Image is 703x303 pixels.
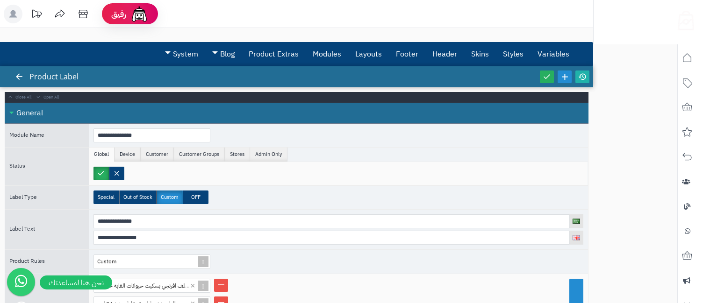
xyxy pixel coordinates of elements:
a: Layouts [348,42,389,66]
label: Special [93,190,119,204]
li: Customer Groups [174,148,225,162]
a: Product Extras [242,42,306,66]
img: ai-face.png [130,5,149,23]
label: Custom [157,190,183,204]
a: Blog [205,42,242,66]
li: Device [115,148,141,162]
label: OFF [183,190,208,204]
span: Clear value [189,279,197,293]
label: Out of Stock [119,190,157,204]
li: Customer [141,148,174,162]
span: Module Name [9,131,44,139]
a: System [158,42,205,66]
a: Open All [33,92,60,102]
img: العربية [573,218,580,224]
span: رفيق [111,8,126,20]
li: Admin Only [250,148,287,162]
a: Close All [5,92,33,102]
span: Label Text [9,225,35,233]
li: Stores [225,148,250,162]
a: Header [425,42,464,66]
a: Modules [306,42,348,66]
img: logo [672,7,694,30]
a: Styles [496,42,531,66]
a: Skins [464,42,496,66]
span: × [190,281,195,289]
div: General [5,103,588,124]
span: Product Rules [9,257,45,265]
span: ملف افرنجي بسكيت حيوانات الغابة حلقتين A4 [97,282,196,290]
div: ملف افرنجي بسكيت حيوانات الغابة حلقتين A4 [94,279,202,293]
a: Variables [531,42,576,66]
li: Global [89,148,115,162]
span: Label Type [9,193,37,201]
a: تحديثات المنصة [25,5,48,26]
span: Custom [97,257,116,266]
span: Status [9,162,25,170]
img: English [573,235,580,240]
a: Footer [389,42,425,66]
div: Product Label [17,66,88,87]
